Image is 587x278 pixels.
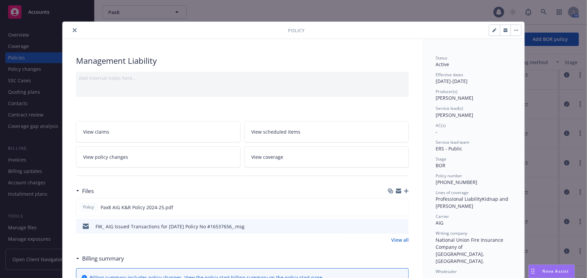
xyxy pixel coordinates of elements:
[101,204,173,211] span: Pax8 AIG K&R Policy 2024-25.pdf
[79,75,406,82] div: Add internal notes here...
[83,128,109,135] span: View claims
[76,121,241,142] a: View claims
[76,146,241,168] a: View policy changes
[71,26,79,34] button: close
[436,123,446,128] span: AC(s)
[436,196,482,202] span: Professional Liability
[82,187,94,195] h3: Files
[436,72,511,85] div: [DATE] - [DATE]
[436,230,467,236] span: Writing company
[436,89,457,94] span: Producer(s)
[96,223,245,230] div: FW_ AIG Issued Transactions for [DATE] Policy No #16537656_.msg
[83,153,128,160] span: View policy changes
[436,220,443,226] span: AIG
[288,27,304,34] span: Policy
[245,146,409,168] a: View coverage
[436,129,437,135] span: -
[82,204,95,210] span: Policy
[76,55,409,66] div: Management Liability
[528,265,575,278] button: Nova Assist
[543,268,569,274] span: Nova Assist
[252,153,284,160] span: View coverage
[436,145,462,152] span: ERS - Public
[436,139,469,145] span: Service lead team
[436,190,469,195] span: Lines of coverage
[76,254,124,263] div: Billing summary
[436,72,463,78] span: Effective dates
[389,204,394,211] button: download file
[436,237,505,264] span: National Union Fire Insurance Company of [GEOGRAPHIC_DATA], [GEOGRAPHIC_DATA].
[245,121,409,142] a: View scheduled items
[436,214,449,219] span: Carrier
[529,265,537,278] div: Drag to move
[436,105,463,111] span: Service lead(s)
[436,112,473,118] span: [PERSON_NAME]
[252,128,301,135] span: View scheduled items
[76,187,94,195] div: Files
[436,162,445,169] span: BOR
[82,254,124,263] h3: Billing summary
[389,223,395,230] button: download file
[436,55,447,61] span: Status
[400,223,406,230] button: preview file
[436,61,449,67] span: Active
[436,173,462,179] span: Policy number
[400,204,406,211] button: preview file
[436,95,473,101] span: [PERSON_NAME]
[436,179,477,185] span: [PHONE_NUMBER]
[436,156,446,162] span: Stage
[391,236,409,243] a: View all
[436,196,510,209] span: Kidnap and [PERSON_NAME]
[436,269,457,274] span: Wholesaler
